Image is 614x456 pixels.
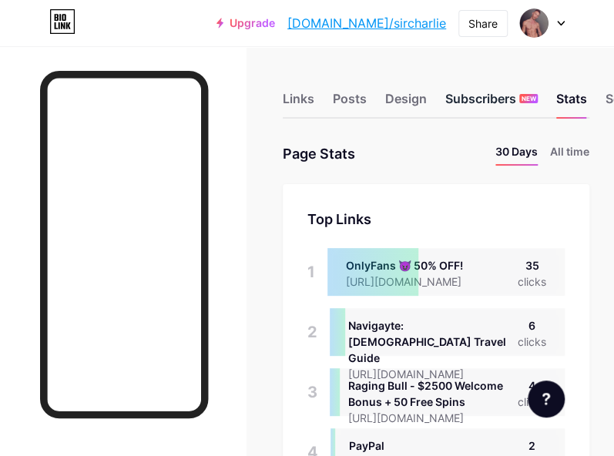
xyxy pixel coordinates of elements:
[43,25,75,37] div: v 4.0.24
[42,89,54,102] img: tab_domain_overview_orange.svg
[348,377,518,410] div: Raging Bull - $2500 Welcome Bonus + 50 Free Spins
[170,91,260,101] div: Keywords by Traffic
[348,410,518,426] div: [URL][DOMAIN_NAME]
[385,89,427,117] div: Design
[25,25,37,37] img: logo_orange.svg
[445,89,538,117] div: Subscribers
[307,308,317,356] div: 2
[283,143,355,166] div: Page Stats
[348,317,518,366] div: Navigayte: [DEMOGRAPHIC_DATA] Travel Guide
[333,89,367,117] div: Posts
[216,17,275,29] a: Upgrade
[518,273,546,290] div: clicks
[307,248,315,296] div: 1
[518,257,546,273] div: 35
[59,91,138,101] div: Domain Overview
[518,438,546,454] div: 2
[40,40,169,52] div: Domain: [DOMAIN_NAME]
[153,89,166,102] img: tab_keywords_by_traffic_grey.svg
[348,366,518,382] div: [URL][DOMAIN_NAME]
[518,317,546,334] div: 6
[521,94,535,103] span: NEW
[518,334,546,350] div: clicks
[556,89,587,117] div: Stats
[283,89,314,117] div: Links
[287,14,446,32] a: [DOMAIN_NAME]/sircharlie
[307,209,565,230] div: Top Links
[25,40,37,52] img: website_grey.svg
[349,438,489,454] div: PayPal
[495,143,538,166] li: 30 Days
[550,143,589,166] li: All time
[468,15,498,32] div: Share
[519,8,549,38] img: sircharlie
[307,368,317,416] div: 3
